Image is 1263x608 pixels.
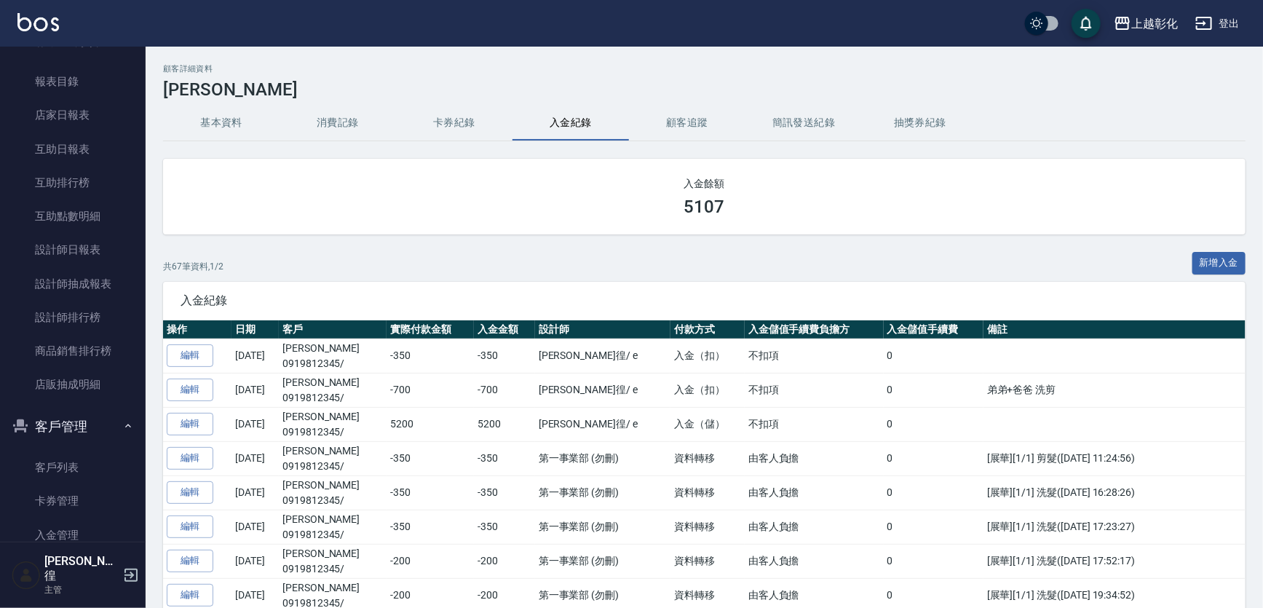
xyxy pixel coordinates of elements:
[181,293,1228,308] span: 入金紀錄
[387,407,474,441] td: 5200
[279,441,387,475] td: [PERSON_NAME]
[983,373,1246,407] td: 弟弟+爸爸 洗剪
[12,561,41,590] img: Person
[535,544,670,578] td: 第一事業部 (勿刪)
[279,544,387,578] td: [PERSON_NAME]
[6,484,140,518] a: 卡券管理
[670,544,745,578] td: 資料轉移
[167,447,213,470] a: 編輯
[983,320,1246,339] th: 備註
[6,368,140,401] a: 店販抽成明細
[167,550,213,572] a: 編輯
[231,373,279,407] td: [DATE]
[474,407,535,441] td: 5200
[279,407,387,441] td: [PERSON_NAME]
[167,344,213,367] a: 編輯
[44,554,119,583] h5: [PERSON_NAME]徨
[6,166,140,200] a: 互助排行榜
[282,356,383,371] p: 0919812345/
[231,441,279,475] td: [DATE]
[280,106,396,141] button: 消費記錄
[231,339,279,373] td: [DATE]
[282,459,383,474] p: 0919812345/
[167,584,213,607] a: 編輯
[6,233,140,267] a: 設計師日報表
[745,407,884,441] td: 不扣項
[474,441,535,475] td: -350
[745,373,884,407] td: 不扣項
[535,339,670,373] td: [PERSON_NAME]徨 / e
[6,200,140,233] a: 互助點數明細
[474,320,535,339] th: 入金金額
[231,320,279,339] th: 日期
[884,407,983,441] td: 0
[6,518,140,552] a: 入金管理
[884,510,983,544] td: 0
[670,475,745,510] td: 資料轉移
[745,441,884,475] td: 由客人負擔
[163,64,1246,74] h2: 顧客詳細資料
[6,408,140,446] button: 客戶管理
[6,133,140,166] a: 互助日報表
[231,407,279,441] td: [DATE]
[535,373,670,407] td: [PERSON_NAME]徨 / e
[6,98,140,132] a: 店家日報表
[745,106,862,141] button: 簡訊發送紀錄
[282,425,383,440] p: 0919812345/
[474,544,535,578] td: -200
[474,373,535,407] td: -700
[6,267,140,301] a: 設計師抽成報表
[279,373,387,407] td: [PERSON_NAME]
[983,475,1246,510] td: [展華][1/1] 洗髮([DATE] 16:28:26)
[181,176,1228,191] h2: 入金餘額
[279,339,387,373] td: [PERSON_NAME]
[163,106,280,141] button: 基本資料
[535,441,670,475] td: 第一事業部 (勿刪)
[279,475,387,510] td: [PERSON_NAME]
[983,510,1246,544] td: [展華][1/1] 洗髮([DATE] 17:23:27)
[670,407,745,441] td: 入金（儲）
[884,475,983,510] td: 0
[231,510,279,544] td: [DATE]
[512,106,629,141] button: 入金紀錄
[44,583,119,596] p: 主管
[17,13,59,31] img: Logo
[474,510,535,544] td: -350
[1072,9,1101,38] button: save
[745,475,884,510] td: 由客人負擔
[163,79,1246,100] h3: [PERSON_NAME]
[670,510,745,544] td: 資料轉移
[387,475,474,510] td: -350
[6,334,140,368] a: 商品銷售排行榜
[167,516,213,538] a: 編輯
[884,441,983,475] td: 0
[670,320,745,339] th: 付款方式
[884,339,983,373] td: 0
[279,510,387,544] td: [PERSON_NAME]
[387,320,474,339] th: 實際付款金額
[282,390,383,406] p: 0919812345/
[474,475,535,510] td: -350
[167,481,213,504] a: 編輯
[167,413,213,435] a: 編輯
[163,320,231,339] th: 操作
[387,544,474,578] td: -200
[1131,15,1178,33] div: 上越彰化
[282,561,383,577] p: 0919812345/
[279,320,387,339] th: 客戶
[670,441,745,475] td: 資料轉移
[387,510,474,544] td: -350
[535,475,670,510] td: 第一事業部 (勿刪)
[387,339,474,373] td: -350
[862,106,978,141] button: 抽獎券紀錄
[884,320,983,339] th: 入金儲值手續費
[282,493,383,508] p: 0919812345/
[670,339,745,373] td: 入金（扣）
[535,510,670,544] td: 第一事業部 (勿刪)
[396,106,512,141] button: 卡券紀錄
[1192,252,1246,275] button: 新增入金
[745,320,884,339] th: 入金儲值手續費負擔方
[474,339,535,373] td: -350
[884,544,983,578] td: 0
[231,475,279,510] td: [DATE]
